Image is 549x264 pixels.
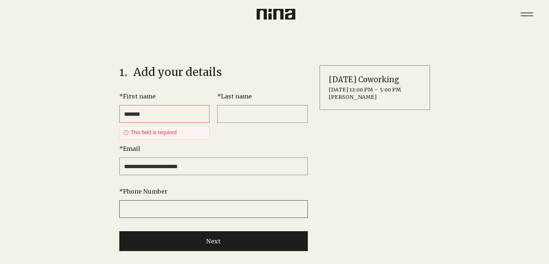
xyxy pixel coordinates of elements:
div: This field is required [119,126,210,140]
span: 1. [119,65,127,79]
label: Last name [217,92,308,101]
label: First name [119,92,210,101]
h2: [DATE] Coworking [329,74,421,85]
label: Email [119,144,308,153]
span: [PERSON_NAME] [329,94,421,101]
label: Phone Number [119,187,308,196]
button: Menu [515,3,538,25]
span: [DATE] 12:00 PM – 5:00 PM [329,86,421,94]
h1: Add your details [119,65,222,79]
nav: Site [515,3,538,25]
img: Nina Logo CMYK_Charcoal.png [257,9,295,20]
button: Next [119,231,308,251]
